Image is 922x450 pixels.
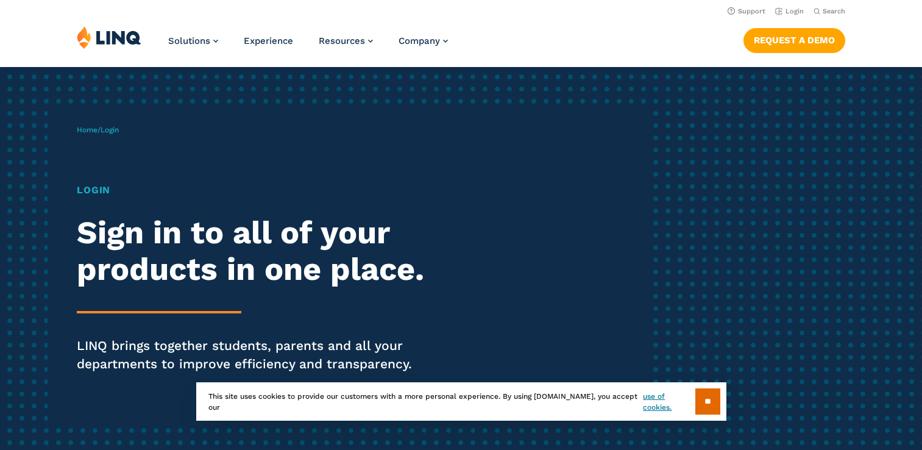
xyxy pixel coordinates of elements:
h2: Sign in to all of your products in one place. [77,215,432,288]
a: Solutions [168,35,218,46]
div: This site uses cookies to provide our customers with a more personal experience. By using [DOMAIN... [196,382,726,421]
a: Resources [319,35,373,46]
span: / [77,126,119,134]
h1: Login [77,183,432,198]
a: Home [77,126,98,134]
button: Open Search Bar [814,7,845,16]
span: Resources [319,35,365,46]
a: Company [399,35,448,46]
nav: Primary Navigation [168,26,448,66]
span: Login [101,126,119,134]
p: LINQ brings together students, parents and all your departments to improve efficiency and transpa... [77,337,432,373]
span: Search [823,7,845,15]
span: Company [399,35,440,46]
a: use of cookies. [643,391,695,413]
a: Request a Demo [743,28,845,52]
img: LINQ | K‑12 Software [77,26,141,49]
a: Login [775,7,804,15]
a: Support [728,7,765,15]
nav: Button Navigation [743,26,845,52]
span: Solutions [168,35,210,46]
a: Experience [244,35,293,46]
